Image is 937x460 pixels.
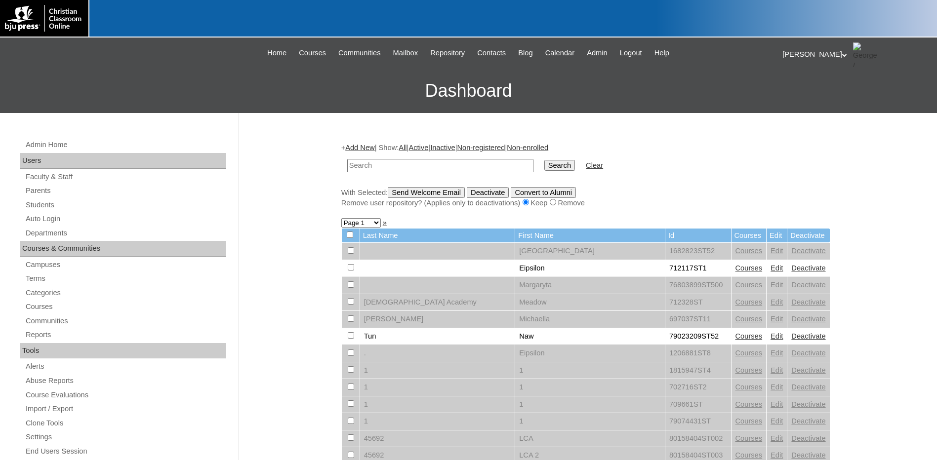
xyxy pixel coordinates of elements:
a: Deactivate [791,434,825,442]
a: Courses [735,400,763,408]
a: Home [262,47,291,59]
div: With Selected: [341,187,830,208]
td: Last Name [360,229,515,243]
td: LCA [515,430,665,447]
img: George / Distance Learning Online Staff [853,42,878,67]
a: Courses [735,332,763,340]
td: 76803899ST500 [665,277,731,294]
td: 1 [360,396,515,413]
a: Contacts [472,47,511,59]
img: logo-white.png [5,5,83,32]
span: Home [267,47,286,59]
a: Communities [333,47,386,59]
a: Courses [735,315,763,323]
a: Non-enrolled [507,144,548,152]
td: First Name [515,229,665,243]
td: 709661ST [665,396,731,413]
a: Deactivate [791,366,825,374]
span: Contacts [477,47,506,59]
a: Courses [294,47,331,59]
a: Courses [735,264,763,272]
a: Edit [771,400,783,408]
td: 697037ST11 [665,311,731,328]
td: Tun [360,328,515,345]
a: Admin [582,47,612,59]
a: Alerts [25,360,226,373]
td: Id [665,229,731,243]
a: Deactivate [791,451,825,459]
td: 712328ST [665,294,731,311]
a: » [383,219,387,227]
a: Edit [771,281,783,289]
a: Import / Export [25,403,226,415]
a: Edit [771,417,783,425]
td: 712117ST1 [665,260,731,277]
div: + | Show: | | | | [341,143,830,208]
a: End Users Session [25,445,226,458]
a: Abuse Reports [25,375,226,387]
a: Mailbox [388,47,423,59]
td: Eipsilon [515,345,665,362]
input: Send Welcome Email [388,187,465,198]
a: Edit [771,434,783,442]
a: Communities [25,315,226,327]
a: Blog [513,47,537,59]
td: 1 [515,396,665,413]
a: Categories [25,287,226,299]
div: Courses & Communities [20,241,226,257]
input: Deactivate [467,187,509,198]
td: [PERSON_NAME] [360,311,515,328]
span: Blog [518,47,532,59]
a: Terms [25,272,226,285]
a: Courses [735,247,763,255]
a: Deactivate [791,400,825,408]
h3: Dashboard [5,69,932,113]
a: Course Evaluations [25,389,226,401]
td: 80158404ST002 [665,430,731,447]
a: Edit [771,264,783,272]
a: Deactivate [791,417,825,425]
a: Courses [735,451,763,459]
a: Students [25,199,226,211]
a: Active [408,144,428,152]
td: 1815947ST4 [665,362,731,379]
span: Communities [338,47,381,59]
td: Deactivate [787,229,829,243]
a: Deactivate [791,264,825,272]
a: Courses [735,298,763,306]
td: Meadow [515,294,665,311]
a: Repository [425,47,470,59]
a: Inactive [430,144,455,152]
a: Admin Home [25,139,226,151]
div: Remove user repository? (Applies only to deactivations) Keep Remove [341,198,830,208]
a: Deactivate [791,332,825,340]
td: 1 [515,362,665,379]
a: Edit [771,298,783,306]
a: Edit [771,315,783,323]
a: Courses [735,349,763,357]
span: Repository [430,47,465,59]
a: Edit [771,451,783,459]
a: Deactivate [791,247,825,255]
span: Logout [620,47,642,59]
a: Courses [735,434,763,442]
a: Courses [735,417,763,425]
a: Edit [771,332,783,340]
a: Deactivate [791,349,825,357]
input: Convert to Alumni [511,187,576,198]
td: Margaryta [515,277,665,294]
a: Deactivate [791,281,825,289]
a: Logout [615,47,647,59]
td: Naw [515,328,665,345]
a: Courses [735,281,763,289]
a: Add New [345,144,374,152]
td: 79074431ST [665,413,731,430]
td: 1206881ST8 [665,345,731,362]
a: Help [650,47,674,59]
td: 1 [360,413,515,430]
input: Search [544,160,575,171]
td: [DEMOGRAPHIC_DATA] Academy [360,294,515,311]
a: Deactivate [791,315,825,323]
td: 702716ST2 [665,379,731,396]
td: 45692 [360,430,515,447]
